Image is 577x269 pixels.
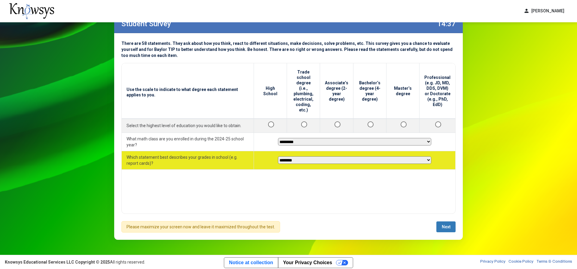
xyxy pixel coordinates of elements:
div: Please maximize your screen now and leave it maximized throughout the test. [121,221,280,233]
th: Trade school degree (i.e., plumbing, electrical, coding, etc.) [287,63,320,119]
th: Professional (e.g. JD, MD, DDS, DVM) or Doctorate (e.g., PhD, EdD) [420,63,456,119]
th: High School [254,63,287,119]
th: Associate’s degree (2-year degree) [320,63,353,119]
div: All rights reserved. [5,259,145,265]
th: Bachelor’s degree (4-year degree) [353,63,386,119]
span: Use the scale to indicate to what degree each statement applies to you. [127,87,249,98]
button: person[PERSON_NAME] [520,6,568,16]
td: What math class are you enrolled in during the 2024-25 school year? [122,133,254,151]
button: Next [436,221,456,232]
a: Privacy Policy [480,259,505,265]
button: Your Privacy Choices [278,258,353,268]
strong: Knowsys Educational Services LLC Copyright © 2025 [5,260,110,264]
label: Student Survey [121,20,171,28]
a: Notice at collection [224,258,278,268]
a: Cookie Policy [508,259,533,265]
label: 14:37 [437,20,456,28]
td: Which statement best describes your grades in school (e.g. report cards)? [122,151,254,169]
span: There are 58 statements. They ask about how you think, react to different situations, make decisi... [121,41,453,58]
a: Terms & Conditions [536,259,572,265]
td: Select the highest level of education you would like to obtain. [122,119,254,133]
img: knowsys-logo.png [9,3,54,19]
span: person [524,8,530,14]
span: Next [442,224,450,229]
th: Master’s degree [386,63,420,119]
